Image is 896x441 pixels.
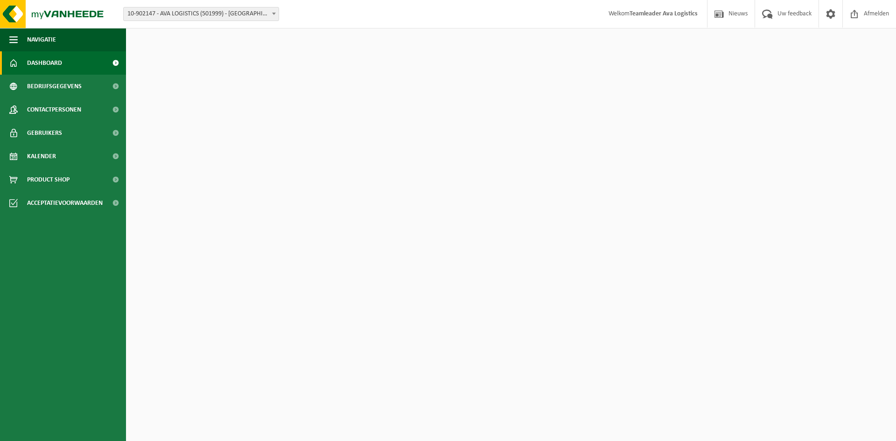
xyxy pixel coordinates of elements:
[27,145,56,168] span: Kalender
[27,28,56,51] span: Navigatie
[630,10,698,17] strong: Teamleader Ava Logistics
[27,191,103,215] span: Acceptatievoorwaarden
[124,7,279,21] span: 10-902147 - AVA LOGISTICS (501999) - SINT-NIKLAAS
[27,98,81,121] span: Contactpersonen
[27,75,82,98] span: Bedrijfsgegevens
[27,51,62,75] span: Dashboard
[27,121,62,145] span: Gebruikers
[27,168,70,191] span: Product Shop
[123,7,279,21] span: 10-902147 - AVA LOGISTICS (501999) - SINT-NIKLAAS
